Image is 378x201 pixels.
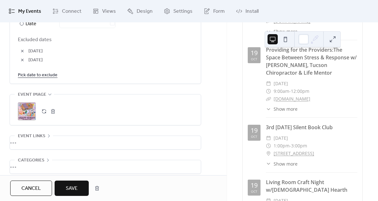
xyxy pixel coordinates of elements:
span: [DATE] [274,80,288,87]
div: 19 [251,50,258,56]
a: Settings [159,3,197,20]
div: ​ [266,80,271,87]
span: Connect [62,8,81,15]
div: ​ [266,106,271,112]
span: Design [137,8,153,15]
div: ​ [266,28,271,35]
span: Excluded dates [18,36,193,44]
span: Form [213,8,225,15]
span: Categories [18,157,44,164]
a: Form [199,3,230,20]
div: ​ [266,134,271,142]
span: [DATE] [274,134,288,142]
a: Providing for the Providers:The Space Between Stress & Response w/ [PERSON_NAME], Tucson Chiropra... [266,46,357,76]
span: Event image [18,91,46,99]
div: ​ [266,160,271,167]
button: Save [55,181,89,196]
button: Cancel [10,181,52,196]
div: ••• [10,136,201,149]
div: ​ [266,95,271,103]
div: Oct [251,190,257,193]
span: Install [246,8,259,15]
span: Settings [173,8,193,15]
a: Views [88,3,121,20]
a: [DOMAIN_NAME] [274,96,310,102]
div: 19 [251,182,258,189]
span: Save [66,185,78,192]
div: Living Room Craft Night w/[DEMOGRAPHIC_DATA] Hearth [266,178,357,194]
span: Show more [274,160,298,167]
div: Oct [251,57,257,61]
span: Views [102,8,116,15]
span: 1:00pm [274,142,290,150]
span: [DATE] [28,56,193,64]
div: ••• [10,160,201,174]
div: Date [26,20,116,28]
div: ​ [266,142,271,150]
div: Oct [251,135,257,138]
a: My Events [4,3,46,20]
a: [STREET_ADDRESS] [274,150,314,157]
span: 12:00pm [291,87,309,95]
span: Show more [274,106,298,112]
span: Event links [18,132,45,140]
div: ; [18,102,36,120]
span: Cancel [21,185,41,192]
a: Install [231,3,263,20]
button: ​Show more [266,28,298,35]
button: ​Show more [266,106,298,112]
a: Design [122,3,157,20]
span: [DATE] [28,48,193,55]
span: - [290,142,291,150]
span: 9:00am [274,87,289,95]
span: 3:00pm [291,142,307,150]
span: - [289,87,291,95]
button: ​Show more [266,160,298,167]
div: 19 [251,127,258,134]
div: ​ [266,150,271,157]
div: ​ [266,87,271,95]
a: Connect [48,3,86,20]
span: Pick date to exclude [18,71,57,79]
div: 3rd [DATE] Silent Book Club [266,123,357,131]
span: Show more [274,28,298,35]
span: My Events [18,8,41,15]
